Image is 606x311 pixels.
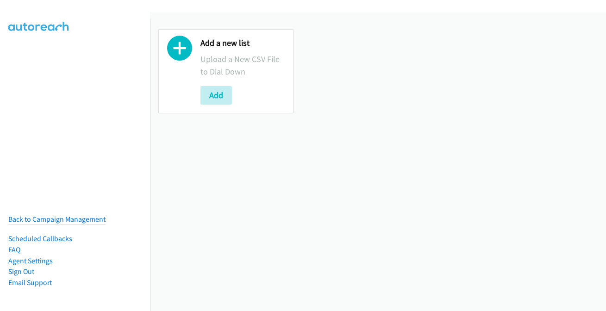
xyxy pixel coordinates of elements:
a: Sign Out [8,267,34,276]
a: FAQ [8,245,20,254]
a: Back to Campaign Management [8,215,106,224]
h2: Add a new list [200,38,285,49]
p: Upload a New CSV File to Dial Down [200,53,285,78]
a: Agent Settings [8,256,53,265]
a: Scheduled Callbacks [8,234,72,243]
button: Add [200,86,232,105]
a: Email Support [8,278,52,287]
